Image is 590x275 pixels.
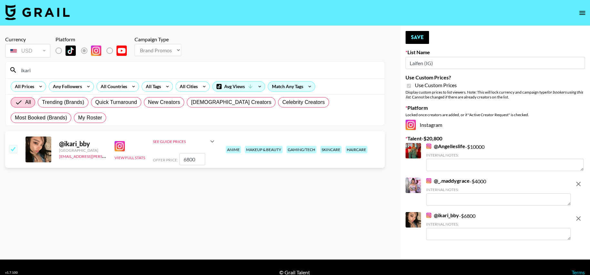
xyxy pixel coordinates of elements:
label: Talent - $ 20,800 [405,135,585,142]
span: New Creators [148,98,180,106]
div: Campaign Type [135,36,181,43]
div: - $ 6800 [426,212,571,240]
div: Avg Views [213,82,265,91]
span: Quick Turnaround [95,98,137,106]
div: v 1.7.100 [5,270,18,275]
button: Save [405,31,429,44]
div: Platform [55,36,132,43]
span: Use Custom Prices [415,82,457,88]
input: 6,800 [179,153,205,165]
div: - $ 4000 [426,178,571,206]
a: @ikari_bby [426,212,459,219]
div: makeup & beauty [245,146,283,153]
span: All [25,98,31,106]
span: Trending (Brands) [42,98,84,106]
a: [EMAIL_ADDRESS][PERSON_NAME][DOMAIN_NAME] [59,153,155,159]
div: USD [6,45,49,56]
label: Use Custom Prices? [405,74,585,81]
div: Currency [5,36,50,43]
img: Instagram [426,178,431,183]
span: Celebrity Creators [282,98,325,106]
div: Instagram [405,120,585,130]
label: List Name [405,49,585,56]
div: gaming/tech [286,146,316,153]
img: Grail Talent [5,5,70,20]
label: Platform [405,105,585,111]
div: All Prices [11,82,35,91]
div: All Tags [142,82,162,91]
button: View Full Stats [115,155,145,160]
div: See Guide Prices [153,139,208,144]
img: Instagram [115,141,125,151]
span: Most Booked (Brands) [15,114,67,122]
button: open drawer [576,6,589,19]
a: @Angelleslife [426,143,465,149]
div: See Guide Prices [153,134,216,149]
div: Internal Notes: [426,153,584,158]
div: - $ 10000 [426,143,584,171]
div: Internal Notes: [426,187,571,192]
div: Any Followers [49,82,83,91]
img: Instagram [405,120,416,130]
img: YouTube [116,46,127,56]
div: All Countries [97,82,128,91]
div: List locked to Instagram. [55,44,132,57]
button: remove [572,178,585,190]
span: Offer Price: [153,158,178,162]
img: Instagram [426,213,431,218]
button: remove [572,212,585,225]
div: haircare [345,146,367,153]
div: Match Any Tags [268,82,315,91]
img: TikTok [65,46,76,56]
em: for bookers using this list [405,90,583,99]
div: @ ikari_bby [59,140,107,148]
div: skincare [320,146,342,153]
input: Search by User Name [17,65,381,75]
div: Display custom prices to list viewers. Note: This will lock currency and campaign type . Cannot b... [405,90,585,99]
div: anime [226,146,241,153]
a: @_.maddygrace [426,178,470,184]
img: Instagram [91,46,101,56]
img: Instagram [426,144,431,149]
div: All Cities [176,82,199,91]
span: My Roster [78,114,102,122]
div: Internal Notes: [426,222,571,227]
div: Locked once creators are added, or if "Active Creator Request" is checked. [405,112,585,117]
div: Currency is locked to USD [5,43,50,59]
span: [DEMOGRAPHIC_DATA] Creators [191,98,271,106]
div: [GEOGRAPHIC_DATA] [59,148,107,153]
